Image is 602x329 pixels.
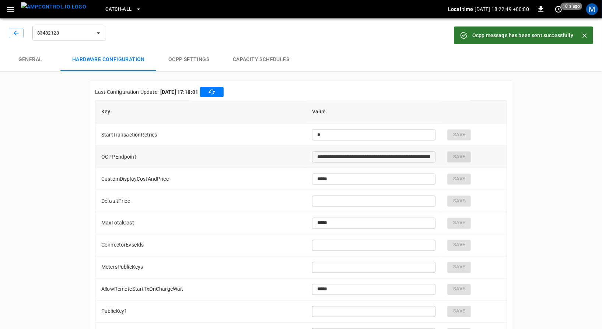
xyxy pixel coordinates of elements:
p: Last Configuration Update: [95,88,158,96]
th: Value [306,100,442,123]
button: OCPP settings [157,48,221,71]
span: 10 s ago [561,3,582,10]
button: Hardware configuration [60,48,157,71]
button: 33432123 [32,26,106,40]
p: [DATE] 18:22:49 +00:00 [475,6,529,13]
div: profile-icon [586,3,598,15]
td: DefaultPrice [95,190,306,212]
span: 33432123 [37,29,92,38]
button: Close [579,30,590,41]
td: MetersPublicKeys [95,257,306,279]
img: ampcontrol.io logo [21,2,86,11]
button: set refresh interval [553,3,564,15]
button: Catch-all [102,2,144,17]
td: AllowRemoteStartTxOnChargeWait [95,279,306,301]
b: [DATE] 17:18:01 [160,88,198,96]
span: Catch-all [105,5,132,14]
th: Key [95,100,306,123]
td: ConnectorEvseIds [95,234,306,257]
td: PublicKey1 [95,301,306,323]
button: Capacity Schedules [221,48,301,71]
td: StartTransactionRetries [95,124,306,146]
td: MaxTotalCost [95,212,306,234]
td: CustomDisplayCostAndPrice [95,168,306,190]
div: Ocpp message has been sent successfully [472,29,573,42]
p: Local time [448,6,473,13]
td: OCPPEndpoint [95,146,306,168]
